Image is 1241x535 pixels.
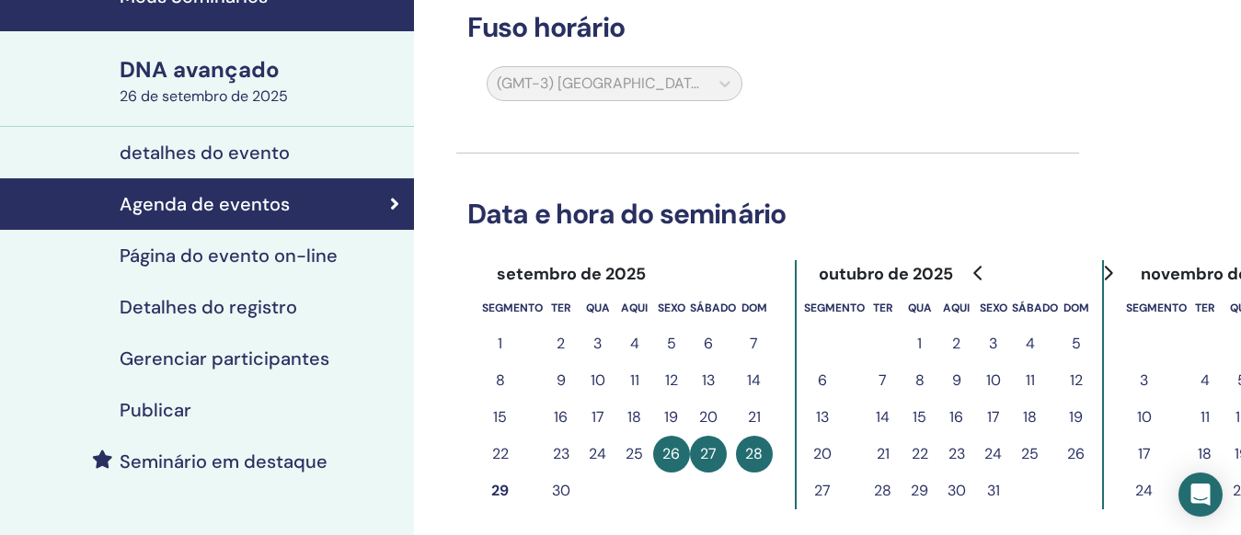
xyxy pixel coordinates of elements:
font: setembro de 2025 [497,263,646,285]
font: 3 [989,334,997,353]
font: 26 de setembro de 2025 [120,86,288,106]
font: 30 [948,481,966,500]
font: aqui [621,301,648,315]
font: 16 [554,407,568,427]
font: sábado [690,301,736,315]
font: detalhes do evento [120,141,290,165]
font: 19 [664,407,678,427]
font: Página do evento on-line [120,244,338,267]
font: 10 [591,370,605,390]
font: 14 [876,407,890,427]
font: 2 [557,334,565,353]
th: segunda-feira [482,289,543,325]
font: 5 [667,334,676,353]
font: 26 [662,444,680,463]
font: 28 [745,444,763,463]
th: terça-feira [543,289,580,325]
font: 6 [704,334,713,353]
font: 5 [1072,334,1081,353]
font: 23 [948,444,965,463]
font: 4 [1201,370,1210,390]
font: Publicar [120,398,191,422]
font: 11 [1026,370,1035,390]
font: 18 [1198,444,1212,463]
font: 9 [557,370,566,390]
font: 30 [552,481,570,500]
font: dom [741,301,767,315]
font: Fuso horário [467,9,625,45]
font: 16 [949,407,963,427]
font: 27 [814,481,831,500]
font: 24 [589,444,606,463]
font: 4 [630,334,639,353]
font: sexo [980,301,1007,315]
font: 8 [496,370,505,390]
font: sexo [658,301,685,315]
font: 18 [1023,407,1037,427]
font: 2 [952,334,960,353]
font: 25 [626,444,643,463]
font: 17 [987,407,1000,427]
font: segmento [482,301,543,315]
font: 12 [1070,370,1083,390]
font: Agenda de eventos [120,192,290,216]
font: ter [873,301,893,315]
font: 12 [665,370,678,390]
th: quarta-feira [902,289,938,325]
font: ter [1195,301,1215,315]
font: 13 [816,407,829,427]
font: 26 [1067,444,1085,463]
font: DNA avançado [120,55,280,84]
font: 1 [498,334,502,353]
font: 28 [874,481,891,500]
font: 22 [912,444,928,463]
font: Gerenciar participantes [120,347,329,370]
div: Abra o Intercom Messenger [1178,472,1223,517]
th: sexta-feira [975,289,1012,325]
th: terça-feira [1187,289,1224,325]
font: 9 [952,370,961,390]
font: 18 [627,407,641,427]
th: terça-feira [865,289,902,325]
font: 17 [592,407,604,427]
font: 24 [1135,481,1153,500]
font: 20 [813,444,832,463]
font: 29 [491,481,509,500]
th: quarta-feira [580,289,616,325]
th: quinta-feira [616,289,653,325]
font: segmento [804,301,865,315]
font: 6 [818,370,827,390]
font: 23 [553,444,569,463]
font: qua [586,301,610,315]
font: 25 [1021,444,1039,463]
font: 19 [1069,407,1083,427]
th: domingo [1058,289,1095,325]
font: 21 [877,444,890,463]
th: domingo [736,289,773,325]
font: 4 [1026,334,1035,353]
font: 31 [987,481,1000,500]
font: 7 [750,334,758,353]
font: 11 [630,370,639,390]
font: 24 [984,444,1002,463]
font: 8 [915,370,925,390]
font: Detalhes do registro [120,295,297,319]
font: 27 [700,444,717,463]
font: 3 [593,334,602,353]
font: 10 [1137,407,1152,427]
font: Data e hora do seminário [467,196,787,232]
font: 7 [879,370,887,390]
font: outubro de 2025 [819,263,953,285]
font: 21 [748,407,761,427]
font: 17 [1138,444,1151,463]
button: Ir para o mês anterior [964,255,994,291]
font: ter [551,301,571,315]
font: 1 [917,334,922,353]
font: Seminário em destaque [120,450,327,473]
font: 15 [913,407,926,427]
th: segunda-feira [1126,289,1187,325]
font: 3 [1140,370,1148,390]
button: Ir para o próximo mês [1093,255,1122,291]
font: 15 [493,407,507,427]
th: sexta-feira [653,289,690,325]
